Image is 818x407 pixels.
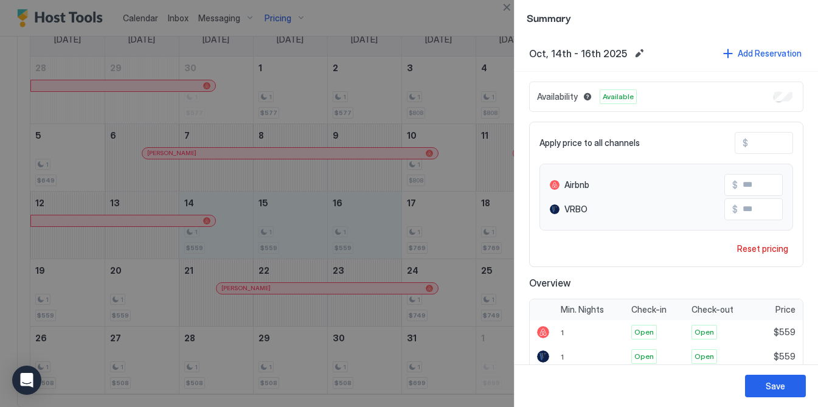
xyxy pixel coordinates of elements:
[691,304,733,315] span: Check-out
[529,277,803,289] span: Overview
[775,304,795,315] span: Price
[634,351,654,362] span: Open
[732,179,738,190] span: $
[632,46,646,61] button: Edit date range
[774,327,795,338] span: $559
[527,10,806,25] span: Summary
[745,375,806,397] button: Save
[561,304,604,315] span: Min. Nights
[695,351,714,362] span: Open
[12,366,41,395] div: Open Intercom Messenger
[721,45,803,61] button: Add Reservation
[738,47,802,60] div: Add Reservation
[537,91,578,102] span: Availability
[743,137,748,148] span: $
[732,240,793,257] button: Reset pricing
[561,328,564,337] span: 1
[564,204,588,215] span: VRBO
[631,304,667,315] span: Check-in
[732,204,738,215] span: $
[603,91,634,102] span: Available
[580,89,595,104] button: Blocked dates override all pricing rules and remain unavailable until manually unblocked
[737,242,788,255] div: Reset pricing
[561,352,564,361] span: 1
[634,327,654,338] span: Open
[766,380,785,392] div: Save
[774,351,795,362] span: $559
[695,327,714,338] span: Open
[539,137,640,148] span: Apply price to all channels
[529,47,627,60] span: Oct, 14th - 16th 2025
[564,179,589,190] span: Airbnb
